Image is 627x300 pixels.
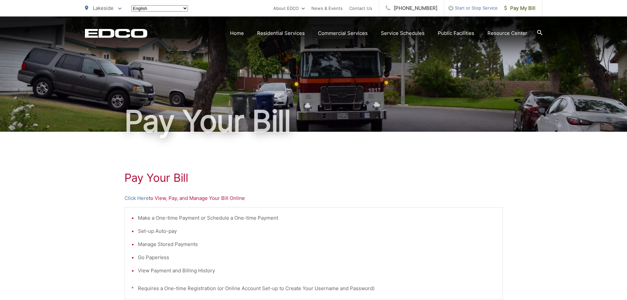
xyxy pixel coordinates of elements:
[85,29,147,38] a: EDCD logo. Return to the homepage.
[138,214,496,222] li: Make a One-time Payment or Schedule a One-time Payment
[257,29,305,37] a: Residential Services
[273,4,305,12] a: About EDCO
[131,285,496,292] p: * Requires a One-time Registration (or Online Account Set-up to Create Your Username and Password)
[93,5,114,11] span: Lakeside
[138,227,496,235] li: Set-up Auto-pay
[131,5,188,12] select: Select a language
[138,254,496,261] li: Go Paperless
[124,194,503,202] p: to View, Pay, and Manage Your Bill Online
[487,29,527,37] a: Resource Center
[318,29,368,37] a: Commercial Services
[381,29,425,37] a: Service Schedules
[438,29,474,37] a: Public Facilities
[138,240,496,248] li: Manage Stored Payments
[311,4,343,12] a: News & Events
[85,105,542,138] h1: Pay Your Bill
[124,171,503,184] h1: Pay Your Bill
[124,194,149,202] a: Click Here
[138,267,496,275] li: View Payment and Billing History
[230,29,244,37] a: Home
[349,4,372,12] a: Contact Us
[504,4,536,12] span: Pay My Bill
